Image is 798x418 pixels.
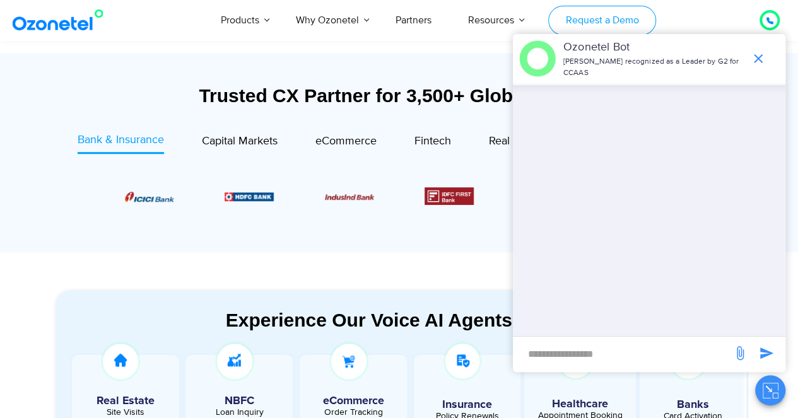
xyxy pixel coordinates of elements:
[489,132,543,154] a: Real Estate
[68,309,756,331] div: Experience Our Voice AI Agents in Action
[563,56,744,79] p: [PERSON_NAME] recognized as a Leader by G2 for CCAAS
[56,84,743,107] div: Trusted CX Partner for 3,500+ Global Brands
[727,340,753,366] span: send message
[414,132,451,154] a: Fintech
[519,40,556,77] img: header
[192,395,286,407] h5: NBFC
[755,375,785,405] button: Close chat
[519,343,726,366] div: new-msg-input
[325,194,374,199] img: Picture10.png
[420,399,513,410] h5: Insurance
[125,192,174,202] img: Picture8.png
[125,189,174,204] div: 1 / 6
[746,46,771,71] span: end chat or minimize
[78,395,173,407] h5: Real Estate
[225,189,274,204] div: 2 / 6
[754,340,779,366] span: send message
[306,395,401,407] h5: eCommerce
[202,132,278,154] a: Capital Markets
[425,187,474,205] img: Picture12.png
[78,132,164,154] a: Bank & Insurance
[425,187,474,205] div: 4 / 6
[225,192,274,200] img: Picture9.png
[563,39,744,56] p: Ozonetel Bot
[315,132,377,154] a: eCommerce
[325,189,374,204] div: 3 / 6
[489,134,543,148] span: Real Estate
[548,6,656,35] a: Request a Demo
[78,133,164,147] span: Bank & Insurance
[125,183,674,209] div: Image Carousel
[414,134,451,148] span: Fintech
[306,408,401,417] div: Order Tracking
[315,134,377,148] span: eCommerce
[192,408,286,417] div: Loan Inquiry
[78,408,173,417] div: Site Visits
[202,134,278,148] span: Capital Markets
